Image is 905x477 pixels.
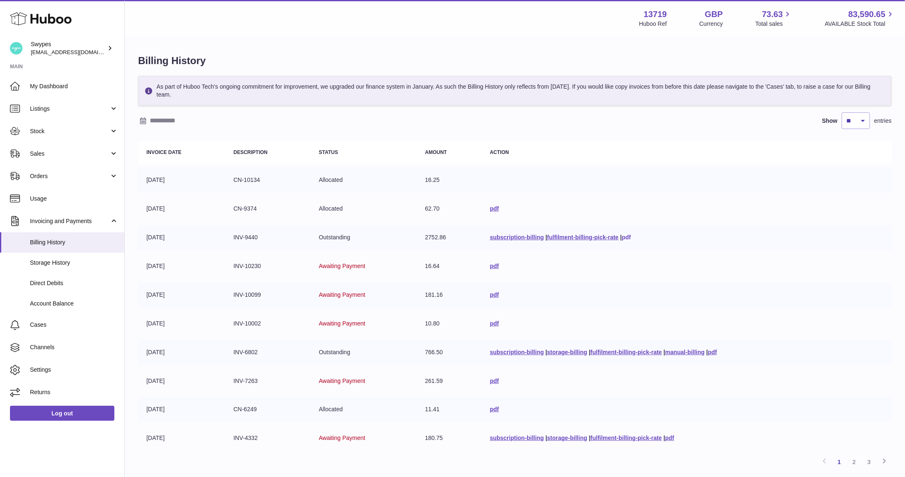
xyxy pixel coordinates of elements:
[639,20,667,28] div: Huboo Ref
[30,82,118,90] span: My Dashboard
[848,9,885,20] span: 83,590.65
[755,20,792,28] span: Total sales
[490,234,544,241] a: subscription-billing
[319,263,366,269] span: Awaiting Payment
[825,20,895,28] span: AVAILABLE Stock Total
[490,205,499,212] a: pdf
[762,9,783,20] span: 73.63
[706,349,708,355] span: |
[644,9,667,20] strong: 13719
[31,49,122,55] span: [EMAIL_ADDRESS][DOMAIN_NAME]
[490,378,499,384] a: pdf
[589,349,591,355] span: |
[664,349,665,355] span: |
[546,349,547,355] span: |
[490,263,499,269] a: pdf
[546,435,547,441] span: |
[30,238,118,246] span: Billing History
[862,455,877,470] a: 3
[755,9,792,28] a: 73.63 Total sales
[417,397,482,422] td: 11.41
[319,378,366,384] span: Awaiting Payment
[138,196,225,221] td: [DATE]
[591,349,662,355] a: fulfilment-billing-pick-rate
[319,234,351,241] span: Outstanding
[708,349,717,355] a: pdf
[138,311,225,336] td: [DATE]
[138,369,225,393] td: [DATE]
[874,117,892,125] span: entries
[589,435,591,441] span: |
[30,195,118,203] span: Usage
[30,150,109,158] span: Sales
[30,300,118,308] span: Account Balance
[138,225,225,250] td: [DATE]
[417,283,482,307] td: 181.16
[138,283,225,307] td: [DATE]
[138,254,225,278] td: [DATE]
[319,406,343,412] span: Allocated
[417,168,482,192] td: 16.25
[30,105,109,113] span: Listings
[225,196,310,221] td: CN-9374
[425,149,447,155] strong: Amount
[705,9,723,20] strong: GBP
[547,435,587,441] a: storage-billing
[417,225,482,250] td: 2752.86
[146,149,181,155] strong: Invoice Date
[233,149,267,155] strong: Description
[319,176,343,183] span: Allocated
[225,168,310,192] td: CN-10134
[30,217,109,225] span: Invoicing and Payments
[591,435,662,441] a: fulfilment-billing-pick-rate
[30,321,118,329] span: Cases
[417,196,482,221] td: 62.70
[138,54,892,67] h1: Billing History
[10,406,114,421] a: Log out
[547,349,587,355] a: storage-billing
[10,42,22,55] img: hello@swypes.co.uk
[31,40,106,56] div: Swypes
[417,340,482,365] td: 766.50
[319,291,366,298] span: Awaiting Payment
[490,291,499,298] a: pdf
[225,369,310,393] td: INV-7263
[30,279,118,287] span: Direct Debits
[138,426,225,450] td: [DATE]
[665,435,675,441] a: pdf
[822,117,838,125] label: Show
[665,349,705,355] a: manual-billing
[138,397,225,422] td: [DATE]
[225,225,310,250] td: INV-9440
[490,435,544,441] a: subscription-billing
[490,349,544,355] a: subscription-billing
[30,343,118,351] span: Channels
[825,9,895,28] a: 83,590.65 AVAILABLE Stock Total
[417,369,482,393] td: 261.59
[225,254,310,278] td: INV-10230
[847,455,862,470] a: 2
[319,435,366,441] span: Awaiting Payment
[547,234,619,241] a: fulfilment-billing-pick-rate
[319,349,351,355] span: Outstanding
[664,435,665,441] span: |
[30,172,109,180] span: Orders
[138,168,225,192] td: [DATE]
[225,311,310,336] td: INV-10002
[225,426,310,450] td: INV-4332
[138,76,892,106] div: As part of Huboo Tech's ongoing commitment for improvement, we upgraded our finance system in Jan...
[620,234,622,241] span: |
[546,234,547,241] span: |
[832,455,847,470] a: 1
[319,320,366,327] span: Awaiting Payment
[30,259,118,267] span: Storage History
[490,320,499,327] a: pdf
[700,20,723,28] div: Currency
[225,340,310,365] td: INV-6802
[30,388,118,396] span: Returns
[225,397,310,422] td: CN-6249
[417,254,482,278] td: 16.64
[225,283,310,307] td: INV-10099
[490,406,499,412] a: pdf
[490,149,509,155] strong: Action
